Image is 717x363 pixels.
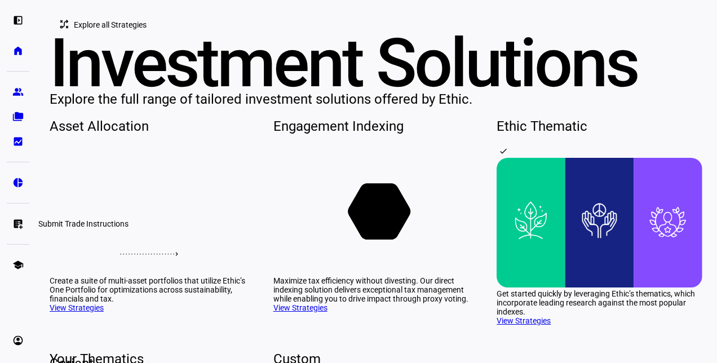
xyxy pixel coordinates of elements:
eth-mat-symbol: folder_copy [12,111,24,122]
div: Ethic Thematic [497,117,702,135]
div: Investment Solutions [50,36,703,90]
eth-mat-symbol: bid_landscape [12,136,24,147]
div: Asset Allocation [50,117,255,135]
div: Get started quickly by leveraging Ethic’s thematics, which incorporate leading research against t... [497,289,702,316]
div: Submit Trade Instructions [34,217,133,231]
eth-mat-symbol: school [12,259,24,271]
mat-icon: tactic [59,19,70,30]
eth-mat-symbol: home [12,45,24,56]
a: View Strategies [497,316,551,325]
mat-icon: check [499,147,508,156]
div: Create a suite of multi-asset portfolios that utilize Ethic’s One Portfolio for optimizations acr... [50,276,255,303]
a: bid_landscape [7,130,29,153]
div: Engagement Indexing [273,117,479,135]
a: pie_chart [7,171,29,194]
a: View Strategies [273,303,327,312]
div: Explore the full range of tailored investment solutions offered by Ethic. [50,90,703,108]
span: Explore all Strategies [74,14,147,36]
eth-mat-symbol: group [12,86,24,98]
eth-mat-symbol: account_circle [12,335,24,346]
button: Explore all Strategies [50,14,160,36]
a: folder_copy [7,105,29,128]
div: Maximize tax efficiency without divesting. Our direct indexing solution delivers exceptional tax ... [273,276,479,303]
a: View Strategies [50,303,104,312]
eth-mat-symbol: list_alt_add [12,218,24,229]
eth-mat-symbol: pie_chart [12,177,24,188]
a: home [7,39,29,62]
eth-mat-symbol: left_panel_open [12,15,24,26]
a: group [7,81,29,103]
